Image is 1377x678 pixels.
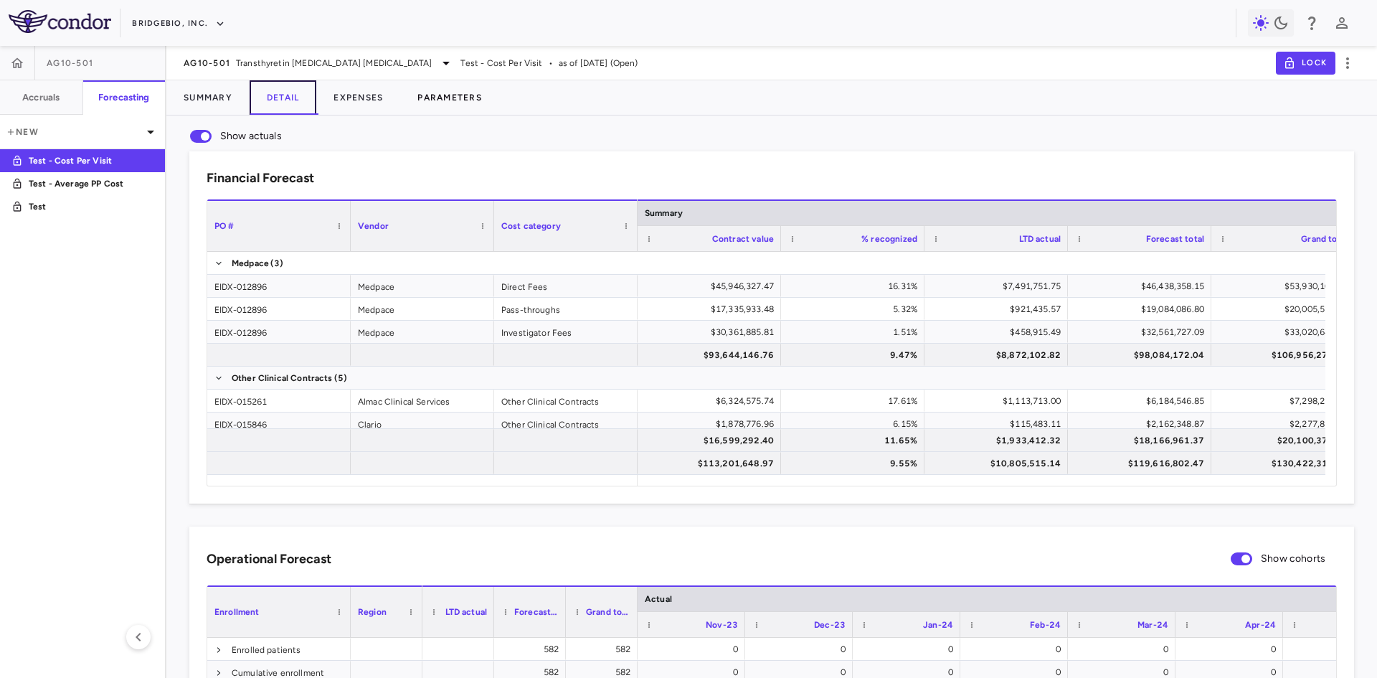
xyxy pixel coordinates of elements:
[937,390,1061,413] div: $1,113,713.00
[1188,638,1276,661] div: 0
[507,638,559,661] div: 582
[47,57,93,69] span: AG10-501
[650,298,774,321] div: $17,335,933.48
[712,234,774,244] span: Contract value
[1137,620,1168,630] span: Mar-24
[236,57,432,70] span: Transthyretin [MEDICAL_DATA] [MEDICAL_DATA]
[586,607,630,617] span: Grand total
[937,452,1061,475] div: $10,805,515.14
[494,390,638,412] div: Other Clinical Contracts
[1224,321,1348,344] div: $33,020,642.59
[1081,452,1204,475] div: $119,616,802.47
[706,620,738,630] span: Nov-23
[1224,452,1348,475] div: $130,422,317.61
[937,275,1061,298] div: $7,491,751.75
[232,252,269,275] span: Medpace
[181,121,282,151] label: Show actuals
[445,607,488,617] span: LTD actual
[207,321,351,343] div: EIDX-012896
[794,413,917,435] div: 6.15%
[351,390,494,412] div: Almac Clinical Services
[645,208,683,218] span: Summary
[1081,638,1168,661] div: 0
[9,10,111,33] img: logo-full-SnFGN8VE.png
[501,221,561,231] span: Cost category
[794,344,917,367] div: 9.47%
[514,607,559,617] span: Forecasted total
[794,429,917,452] div: 11.65%
[861,234,917,244] span: % recognized
[650,413,774,435] div: $1,878,776.96
[29,154,135,167] p: Test - Cost Per Visit
[794,452,917,475] div: 9.55%
[351,413,494,435] div: Clario
[650,390,774,413] div: $6,324,575.74
[794,275,917,298] div: 16.31%
[22,91,60,104] h6: Accruals
[549,57,553,70] span: •
[1030,620,1061,630] span: Feb-24
[351,321,494,343] div: Medpace
[1081,275,1204,298] div: $46,438,358.15
[1276,52,1335,75] button: Lock
[400,80,499,115] button: Parameters
[650,321,774,344] div: $30,361,885.81
[29,177,135,190] p: Test - Average PP Cost
[460,57,542,70] span: Test - Cost Per Visit
[1261,551,1325,567] span: Show cohorts
[184,57,230,69] span: AG10-501
[937,429,1061,452] div: $1,933,412.32
[250,80,317,115] button: Detail
[358,607,387,617] span: Region
[1081,390,1204,413] div: $6,184,546.85
[579,638,630,661] div: 582
[650,344,774,367] div: $93,644,146.76
[207,298,351,320] div: EIDX-012896
[358,221,389,231] span: Vendor
[937,298,1061,321] div: $921,435.57
[207,413,351,435] div: EIDX-015846
[758,638,846,661] div: 0
[351,275,494,297] div: Medpace
[1224,275,1348,298] div: $53,930,109.89
[207,169,314,188] h6: Financial Forecast
[650,275,774,298] div: $45,946,327.47
[937,321,1061,344] div: $458,915.49
[214,607,260,617] span: Enrollment
[166,80,250,115] button: Summary
[1081,298,1204,321] div: $19,084,086.80
[1245,620,1276,630] span: Apr-24
[937,344,1061,367] div: $8,872,102.82
[650,429,774,452] div: $16,599,292.40
[1224,298,1348,321] div: $20,005,522.37
[814,620,846,630] span: Dec-23
[1224,390,1348,413] div: $7,298,259.85
[559,57,638,70] span: as of [DATE] (Open)
[334,367,347,390] span: (5)
[650,452,774,475] div: $113,201,648.97
[270,252,283,275] span: (3)
[1224,429,1348,452] div: $20,100,373.69
[494,413,638,435] div: Other Clinical Contracts
[98,91,150,104] h6: Forecasting
[1019,234,1061,244] span: LTD actual
[316,80,400,115] button: Expenses
[650,638,738,661] div: 0
[1224,413,1348,435] div: $2,277,831.98
[232,367,333,390] span: Other Clinical Contracts
[494,298,638,320] div: Pass-throughs
[351,298,494,320] div: Medpace
[794,321,917,344] div: 1.51%
[1146,234,1204,244] span: Forecast total
[1081,413,1204,435] div: $2,162,348.87
[494,321,638,343] div: Investigator Fees
[645,594,672,604] span: Actual
[1301,234,1348,244] span: Grand total
[937,413,1061,435] div: $115,483.11
[29,200,135,213] p: Test
[232,639,301,661] span: Enrolled patients
[794,298,917,321] div: 5.32%
[1081,321,1204,344] div: $32,561,727.09
[1224,344,1348,367] div: $106,956,274.85
[1222,544,1325,574] label: Show cohorts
